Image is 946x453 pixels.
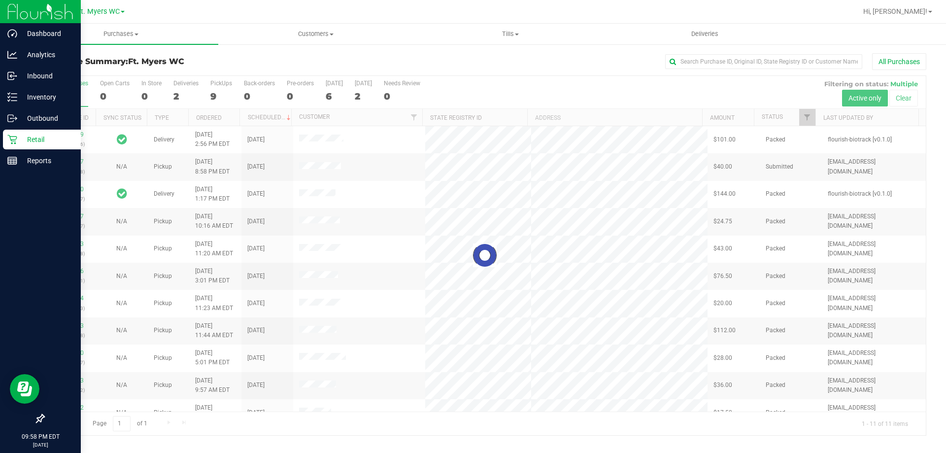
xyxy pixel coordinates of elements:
inline-svg: Retail [7,135,17,144]
inline-svg: Dashboard [7,29,17,38]
span: Hi, [PERSON_NAME]! [863,7,927,15]
p: Inventory [17,91,76,103]
span: Tills [413,30,607,38]
span: Ft. Myers WC [128,57,184,66]
p: Inbound [17,70,76,82]
h3: Purchase Summary: [43,57,338,66]
a: Tills [413,24,608,44]
p: Analytics [17,49,76,61]
inline-svg: Reports [7,156,17,166]
a: Customers [218,24,413,44]
inline-svg: Analytics [7,50,17,60]
span: Purchases [24,30,218,38]
iframe: Resource center [10,374,39,404]
p: [DATE] [4,441,76,449]
inline-svg: Inventory [7,92,17,102]
span: Ft. Myers WC [77,7,120,16]
p: Outbound [17,112,76,124]
inline-svg: Outbound [7,113,17,123]
p: 09:58 PM EDT [4,432,76,441]
a: Purchases [24,24,218,44]
p: Dashboard [17,28,76,39]
input: Search Purchase ID, Original ID, State Registry ID or Customer Name... [665,54,862,69]
inline-svg: Inbound [7,71,17,81]
span: Customers [219,30,412,38]
button: All Purchases [872,53,926,70]
span: Deliveries [678,30,732,38]
p: Retail [17,134,76,145]
p: Reports [17,155,76,167]
a: Deliveries [608,24,802,44]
